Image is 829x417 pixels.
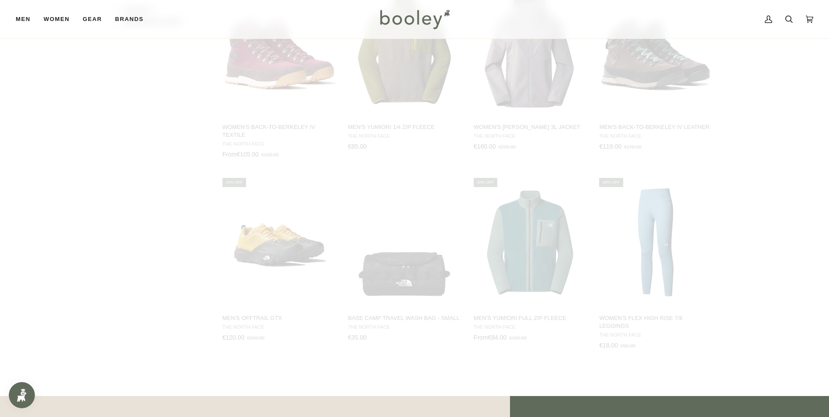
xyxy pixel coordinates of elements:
[9,382,35,408] iframe: Button to open loyalty program pop-up
[44,15,69,24] span: Women
[83,15,102,24] span: Gear
[376,7,453,32] img: Booley
[115,15,143,24] span: Brands
[16,15,31,24] span: Men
